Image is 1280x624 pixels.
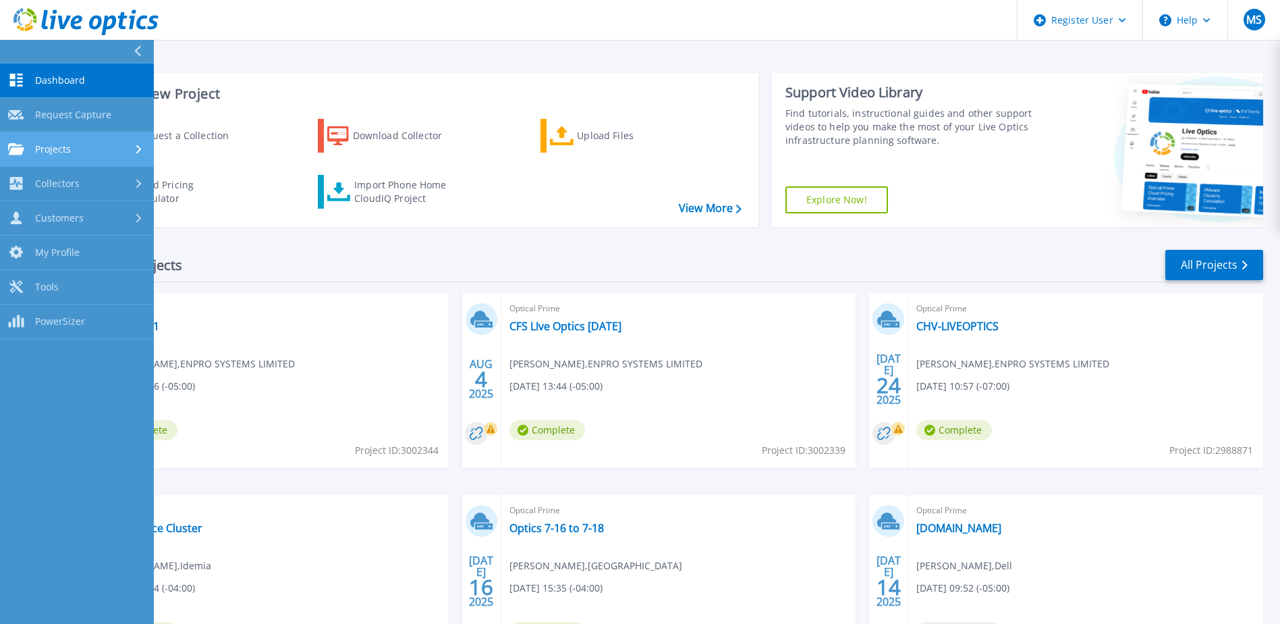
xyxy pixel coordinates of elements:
span: [PERSON_NAME] , ENPRO SYSTEMS LIMITED [916,357,1109,371]
span: [PERSON_NAME] , Idemia [102,558,211,573]
span: Project ID: 3002339 [762,443,845,458]
span: [DATE] 15:35 (-04:00) [509,581,603,596]
span: Request Capture [35,109,111,121]
span: [PERSON_NAME] , ENPRO SYSTEMS LIMITED [509,357,702,371]
div: Cloud Pricing Calculator [132,178,240,205]
span: [PERSON_NAME] , ENPRO SYSTEMS LIMITED [102,357,295,371]
span: My Profile [35,246,80,259]
a: CFS LIve Optics [DATE] [509,319,621,333]
span: [DATE] 09:52 (-05:00) [916,581,1009,596]
span: Optical Prime [509,301,848,316]
a: CHV-LIVEOPTICS [916,319,999,333]
span: [DATE] 10:57 (-07:00) [916,379,1009,394]
span: Collectors [35,178,80,190]
span: 14 [876,581,901,593]
span: Project ID: 3002344 [355,443,439,458]
span: Complete [916,420,992,440]
div: Request a Collection [134,122,242,149]
span: Optical Prime [509,503,848,518]
a: [DOMAIN_NAME] [916,521,1001,535]
a: Request a Collection [96,119,246,153]
span: Optical Prime [916,301,1255,316]
div: Download Collector [353,122,461,149]
div: Support Video Library [785,84,1036,101]
span: PowerSizer [35,315,85,328]
span: Tools [35,281,59,293]
h3: Start a New Project [96,86,741,101]
div: [DATE] 2025 [468,556,494,606]
span: Dashboard [35,74,85,86]
a: Optics 7-16 to 7-18 [509,521,604,535]
span: 16 [469,581,493,593]
a: All Projects [1165,250,1263,280]
span: [PERSON_NAME] , [GEOGRAPHIC_DATA] [509,558,682,573]
a: Cloud Pricing Calculator [96,175,246,209]
span: 4 [475,373,487,385]
span: 24 [876,380,901,391]
div: Find tutorials, instructional guides and other support videos to help you make the most of your L... [785,107,1036,147]
span: Projects [35,143,71,155]
div: Import Phone Home CloudIQ Project [354,178,460,205]
span: Optical Prime [102,301,441,316]
span: Optical Prime [102,503,441,518]
span: MS [1246,14,1262,25]
div: Upload Files [577,122,685,149]
div: [DATE] 2025 [876,355,901,404]
a: View More [679,202,742,215]
span: [DATE] 13:44 (-05:00) [509,379,603,394]
div: AUG 2025 [468,355,494,404]
span: [PERSON_NAME] , Dell [916,558,1012,573]
span: Complete [509,420,585,440]
span: Optical Prime [916,503,1255,518]
a: Upload Files [540,119,691,153]
a: Explore Now! [785,186,888,213]
a: Download Collector [318,119,468,153]
span: Project ID: 2988871 [1169,443,1253,458]
div: [DATE] 2025 [876,556,901,606]
span: Customers [35,212,84,224]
